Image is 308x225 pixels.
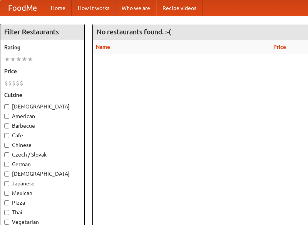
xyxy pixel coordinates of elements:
label: Barbecue [4,122,80,130]
input: German [4,162,9,167]
li: $ [20,79,23,87]
a: How it works [72,0,115,16]
label: Pizza [4,199,80,207]
input: Japanese [4,181,9,186]
a: Recipe videos [156,0,203,16]
input: Mexican [4,191,9,196]
input: Barbecue [4,123,9,128]
li: $ [4,79,8,87]
input: [DEMOGRAPHIC_DATA] [4,172,9,177]
li: ★ [4,55,10,63]
li: ★ [22,55,27,63]
li: ★ [10,55,16,63]
label: German [4,160,80,168]
h5: Cuisine [4,91,80,99]
li: ★ [16,55,22,63]
input: Cafe [4,133,9,138]
a: Name [96,44,110,50]
label: Thai [4,208,80,216]
a: Who we are [115,0,156,16]
li: ★ [27,55,33,63]
label: American [4,112,80,120]
li: $ [12,79,16,87]
li: $ [16,79,20,87]
input: [DEMOGRAPHIC_DATA] [4,104,9,109]
input: Vegetarian [4,220,9,225]
label: [DEMOGRAPHIC_DATA] [4,103,80,110]
h4: Filter Restaurants [0,24,84,40]
label: Chinese [4,141,80,149]
li: $ [8,79,12,87]
label: Japanese [4,180,80,187]
input: Thai [4,210,9,215]
input: Czech / Slovak [4,152,9,157]
input: Pizza [4,200,9,205]
h5: Price [4,67,80,75]
label: Cafe [4,132,80,139]
a: FoodMe [0,0,45,16]
input: American [4,114,9,119]
a: Price [273,44,286,50]
label: Mexican [4,189,80,197]
input: Chinese [4,143,9,148]
a: Home [45,0,72,16]
label: Czech / Slovak [4,151,80,158]
label: [DEMOGRAPHIC_DATA] [4,170,80,178]
ng-pluralize: No restaurants found. :-( [97,28,171,35]
h5: Rating [4,43,80,51]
